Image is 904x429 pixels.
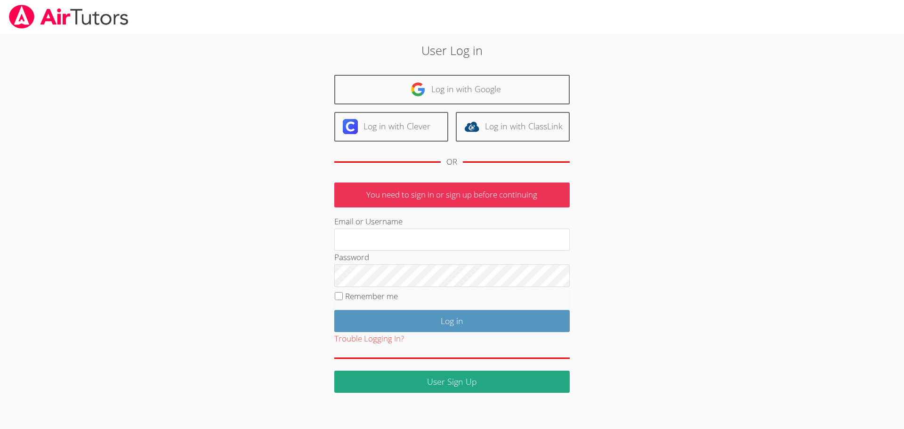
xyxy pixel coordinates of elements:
[334,75,570,104] a: Log in with Google
[334,112,448,142] a: Log in with Clever
[456,112,570,142] a: Log in with ClassLink
[411,82,426,97] img: google-logo-50288ca7cdecda66e5e0955fdab243c47b7ad437acaf1139b6f446037453330a.svg
[343,119,358,134] img: clever-logo-6eab21bc6e7a338710f1a6ff85c0baf02591cd810cc4098c63d3a4b26e2feb20.svg
[446,155,457,169] div: OR
[208,41,696,59] h2: User Log in
[464,119,479,134] img: classlink-logo-d6bb404cc1216ec64c9a2012d9dc4662098be43eaf13dc465df04b49fa7ab582.svg
[345,291,398,302] label: Remember me
[334,310,570,332] input: Log in
[8,5,129,29] img: airtutors_banner-c4298cdbf04f3fff15de1276eac7730deb9818008684d7c2e4769d2f7ddbe033.png
[334,183,570,207] p: You need to sign in or sign up before continuing
[334,252,369,262] label: Password
[334,216,403,227] label: Email or Username
[334,371,570,393] a: User Sign Up
[334,332,404,346] button: Trouble Logging In?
